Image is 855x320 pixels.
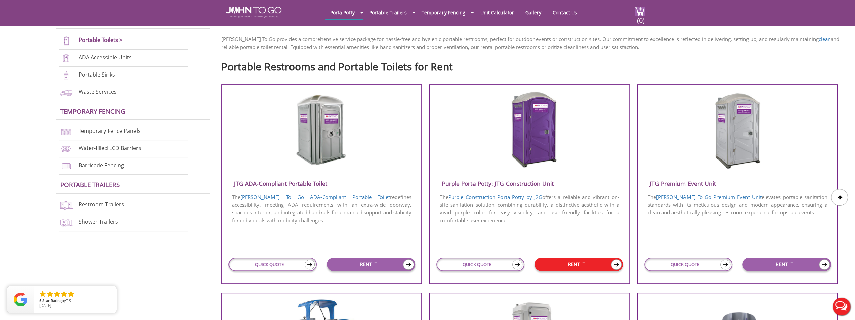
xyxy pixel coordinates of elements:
span: by [39,299,111,303]
a: QUICK QUOTE [644,258,732,271]
li:  [53,290,61,298]
img: icon [305,260,315,269]
img: icon [403,259,414,270]
img: icon [611,259,622,270]
img: JOHN to go [226,7,281,18]
a: [PERSON_NAME] To Go ADA-Compliant Portable Toilet [240,194,390,200]
a: RENT IT [742,258,831,271]
span: (0) [637,10,645,25]
img: JTG-ADA-Compliant-Portable-Toilet.png [289,91,354,169]
span: Star Rating [42,298,62,303]
h3: Purple Porta Potty: JTG Construction Unit [430,178,629,189]
a: QUICK QUOTE [228,258,316,271]
img: icon [720,260,730,269]
a: Temporary Fence Panels [79,127,141,135]
li:  [67,290,75,298]
p: [PERSON_NAME] To Go provides a comprehensive service package for hassle-free and hygienic portabl... [221,35,845,51]
a: Unit Calculator [475,6,519,19]
img: JTG-Premium-Event-Unit.png [705,91,770,169]
a: Shower Trailers [79,218,118,225]
a: Portable trailers [60,180,120,189]
img: chan-link-fencing-new.png [59,127,73,136]
a: QUICK QUOTE [436,258,524,271]
a: Portable Trailers [364,6,412,19]
img: restroom-trailers-new.png [59,201,73,210]
a: clean [819,36,831,42]
button: Live Chat [828,293,855,320]
h3: JTG Premium Event Unit [638,178,837,189]
a: Restroom Trailers [79,201,124,208]
img: portable-sinks-new.png [59,71,73,80]
p: The redefines accessibility, meeting ADA requirements with an extra-wide doorway, spacious interi... [222,193,422,225]
li:  [60,290,68,298]
a: Waste Services [79,88,117,95]
img: waste-services-new.png [59,88,73,97]
a: Temporary Fencing [417,6,470,19]
span: 5 [39,298,41,303]
a: ADA Accessible Units [79,54,132,61]
img: shower-trailers-new.png [59,218,73,227]
p: The elevates portable sanitation standards with its meticulous design and modern appearance, ensu... [638,193,837,217]
a: Contact Us [547,6,582,19]
a: Barricade Fencing [79,162,124,169]
img: icon [512,260,522,269]
a: RENT IT [535,258,623,271]
a: RENT IT [327,258,416,271]
img: ADA-units-new.png [59,54,73,63]
a: Water-filled LCD Barriers [79,144,141,152]
img: Review Rating [14,293,27,306]
h2: Portable Restrooms and Portable Toilets for Rent [221,58,845,72]
img: cart a [635,7,645,16]
a: Temporary Fencing [60,107,125,115]
img: Purple-Porta-Potty-J2G-Construction-Unit.png [497,91,562,169]
img: barricade-fencing-icon-new.png [59,162,73,171]
p: The offers a reliable and vibrant on-site sanitation solution, combining durability, a distinctiv... [430,193,629,225]
li:  [39,290,47,298]
li:  [46,290,54,298]
h3: JTG ADA-Compliant Portable Toilet [222,178,422,189]
img: portable-toilets-new.png [59,36,73,46]
a: [PERSON_NAME] To Go Premium Event Unit [656,194,762,200]
a: Portable Sinks [79,71,115,78]
span: T S [66,298,71,303]
img: icon [819,259,830,270]
a: Gallery [520,6,546,19]
a: Porta Potty [325,6,360,19]
a: Purple Construction Porta Potty by J2G [448,194,542,200]
a: Portable Toilets > [79,36,123,44]
span: [DATE] [39,303,51,308]
img: water-filled%20barriers-new.png [59,144,73,153]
